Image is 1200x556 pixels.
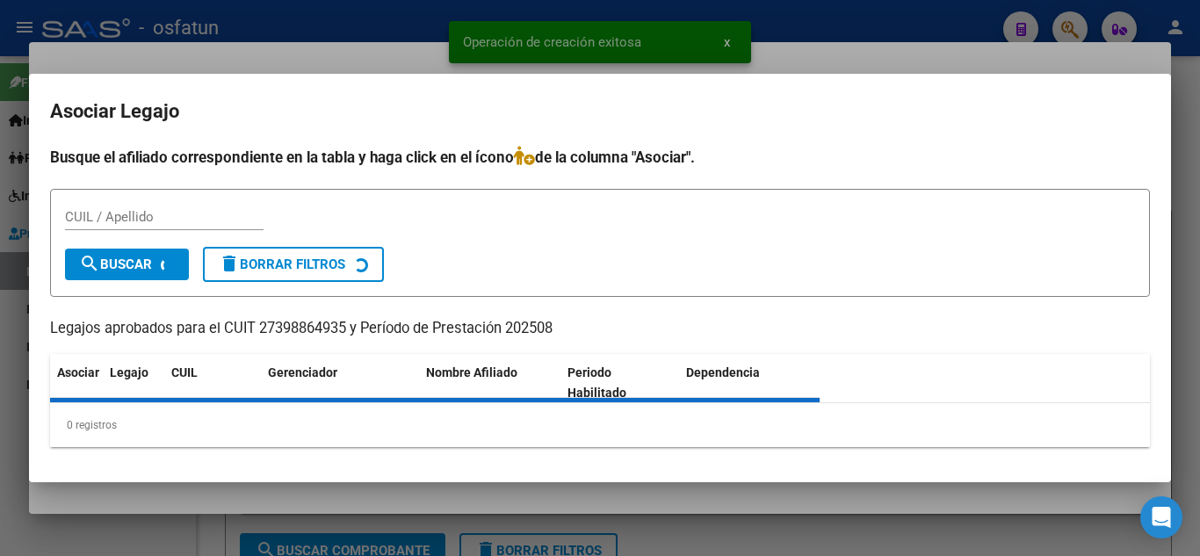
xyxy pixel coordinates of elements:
[57,365,99,379] span: Asociar
[50,354,103,412] datatable-header-cell: Asociar
[219,256,345,272] span: Borrar Filtros
[1140,496,1182,538] div: Open Intercom Messenger
[50,95,1150,128] h2: Asociar Legajo
[419,354,560,412] datatable-header-cell: Nombre Afiliado
[110,365,148,379] span: Legajo
[65,249,189,280] button: Buscar
[79,256,152,272] span: Buscar
[426,365,517,379] span: Nombre Afiliado
[50,146,1150,169] h4: Busque el afiliado correspondiente en la tabla y haga click en el ícono de la columna "Asociar".
[50,403,1150,447] div: 0 registros
[560,354,679,412] datatable-header-cell: Periodo Habilitado
[268,365,337,379] span: Gerenciador
[103,354,164,412] datatable-header-cell: Legajo
[50,318,1150,340] p: Legajos aprobados para el CUIT 27398864935 y Período de Prestación 202508
[203,247,384,282] button: Borrar Filtros
[261,354,419,412] datatable-header-cell: Gerenciador
[79,253,100,274] mat-icon: search
[679,354,820,412] datatable-header-cell: Dependencia
[171,365,198,379] span: CUIL
[686,365,760,379] span: Dependencia
[164,354,261,412] datatable-header-cell: CUIL
[567,365,626,400] span: Periodo Habilitado
[219,253,240,274] mat-icon: delete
